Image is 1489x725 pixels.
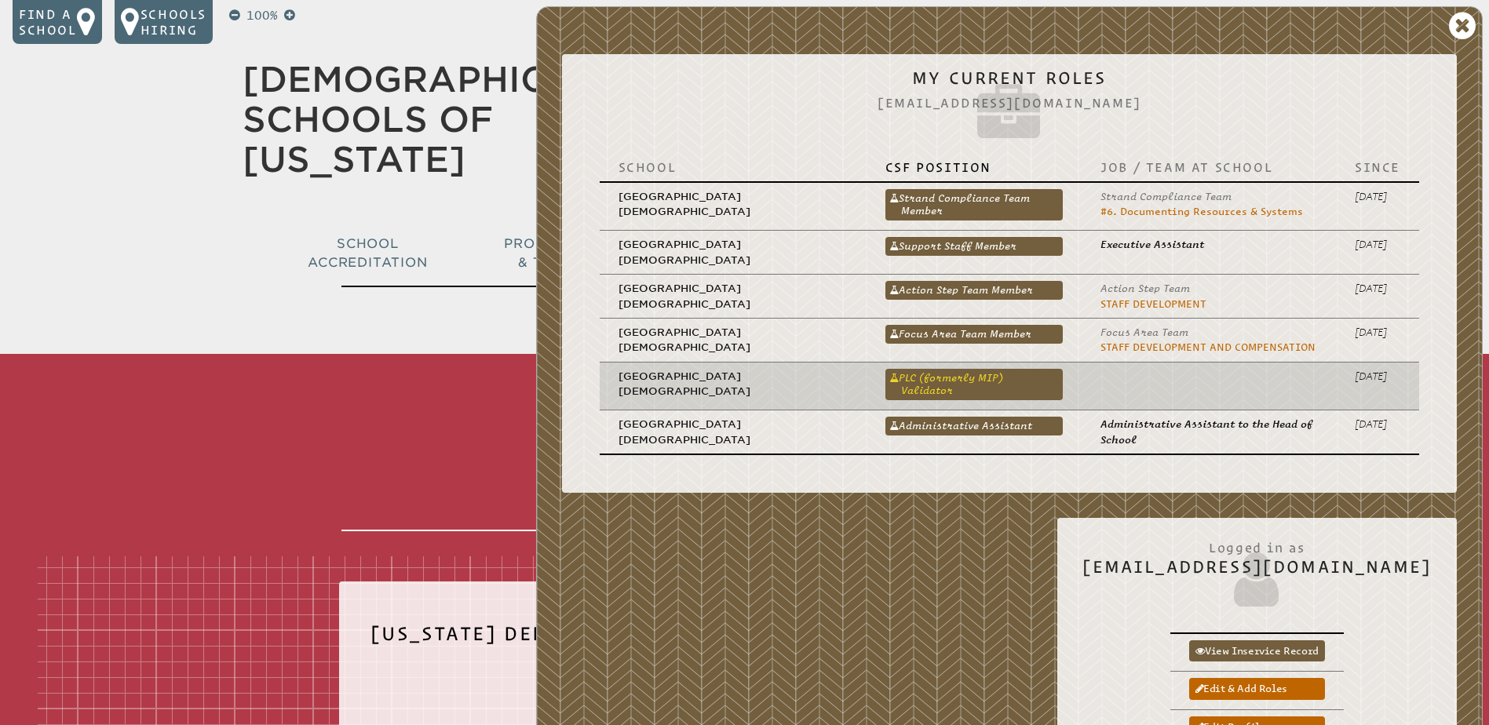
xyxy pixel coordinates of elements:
[885,325,1063,344] a: Focus Area Team Member
[619,159,848,175] p: School
[504,236,733,270] span: Professional Development & Teacher Certification
[370,613,1119,666] h2: [US_STATE] Department of Education Certification #1177331
[885,417,1063,435] a: Administrative Assistant
[1100,191,1232,202] span: Strand Compliance Team
[1100,206,1303,217] a: #6. Documenting Resources & Systems
[619,325,848,355] p: [GEOGRAPHIC_DATA][DEMOGRAPHIC_DATA]
[1082,532,1432,610] h2: [EMAIL_ADDRESS][DOMAIN_NAME]
[619,237,848,268] p: [GEOGRAPHIC_DATA][DEMOGRAPHIC_DATA]
[1100,282,1190,294] span: Action Step Team
[141,6,206,38] p: Schools Hiring
[885,281,1063,300] a: Action Step Team Member
[243,6,281,25] p: 100%
[1100,417,1317,447] p: Administrative Assistant to the Head of School
[1355,189,1400,204] p: [DATE]
[243,59,688,180] a: [DEMOGRAPHIC_DATA] Schools of [US_STATE]
[1189,640,1325,661] a: View inservice record
[341,360,1148,531] h1: Teacher Inservice Record
[619,369,848,399] p: [GEOGRAPHIC_DATA][DEMOGRAPHIC_DATA]
[1082,532,1432,557] span: Logged in as
[1355,237,1400,252] p: [DATE]
[1355,417,1400,432] p: [DATE]
[1189,678,1325,699] a: Edit & add roles
[1355,281,1400,296] p: [DATE]
[619,189,848,220] p: [GEOGRAPHIC_DATA][DEMOGRAPHIC_DATA]
[619,417,848,447] p: [GEOGRAPHIC_DATA][DEMOGRAPHIC_DATA]
[19,6,77,38] p: Find a school
[1100,341,1316,353] a: Staff Development and Compensation
[1100,298,1206,310] a: Staff Development
[885,237,1063,256] a: Support Staff Member
[1355,325,1400,340] p: [DATE]
[1100,159,1317,175] p: Job / Team at School
[885,189,1063,220] a: Strand Compliance Team Member
[1355,159,1400,175] p: Since
[619,281,848,311] p: [GEOGRAPHIC_DATA][DEMOGRAPHIC_DATA]
[885,159,1063,175] p: CSF Position
[1100,326,1188,338] span: Focus Area Team
[1100,237,1317,252] p: Executive Assistant
[308,236,427,270] span: School Accreditation
[587,68,1432,147] h2: My Current Roles
[1355,369,1400,384] p: [DATE]
[885,369,1063,400] a: PLC (formerly MIP) Validator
